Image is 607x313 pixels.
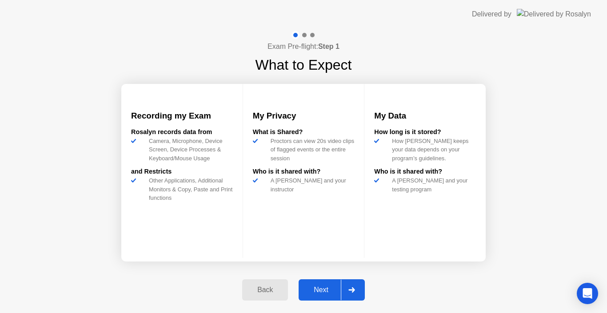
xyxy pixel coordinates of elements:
h1: What to Expect [256,54,352,75]
h3: Recording my Exam [131,110,233,122]
button: Next [299,279,365,301]
div: Next [301,286,341,294]
div: A [PERSON_NAME] and your instructor [267,176,355,193]
div: Who is it shared with? [253,167,355,177]
div: What is Shared? [253,127,355,137]
div: Delivered by [472,9,511,20]
button: Back [242,279,288,301]
div: Back [245,286,285,294]
img: Delivered by Rosalyn [517,9,591,19]
div: A [PERSON_NAME] and your testing program [388,176,476,193]
div: Camera, Microphone, Device Screen, Device Processes & Keyboard/Mouse Usage [145,137,233,162]
div: Who is it shared with? [374,167,476,177]
h3: My Data [374,110,476,122]
div: and Restricts [131,167,233,177]
div: Rosalyn records data from [131,127,233,137]
div: How long is it stored? [374,127,476,137]
h3: My Privacy [253,110,355,122]
div: Proctors can view 20s video clips of flagged events or the entire session [267,137,355,162]
div: Open Intercom Messenger [577,283,598,304]
b: Step 1 [318,43,339,50]
div: How [PERSON_NAME] keeps your data depends on your program’s guidelines. [388,137,476,162]
h4: Exam Pre-flight: [268,41,339,52]
div: Other Applications, Additional Monitors & Copy, Paste and Print functions [145,176,233,202]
